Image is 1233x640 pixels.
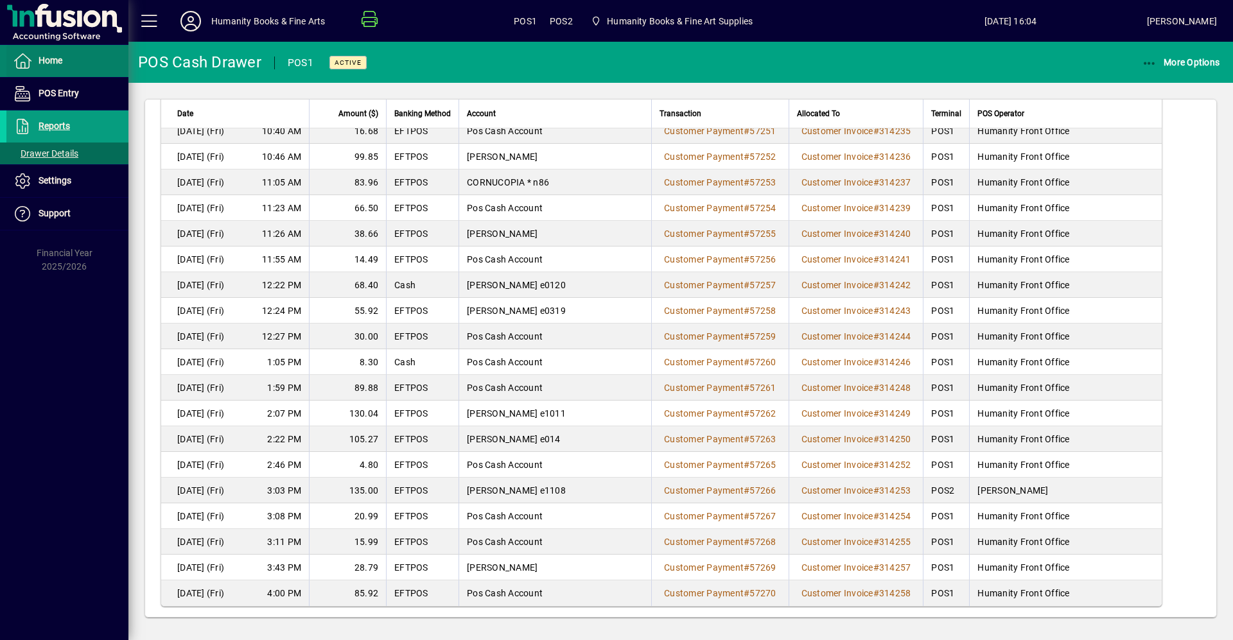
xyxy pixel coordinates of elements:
div: POS Cash Drawer [138,52,261,73]
a: Drawer Details [6,143,128,164]
span: 57257 [749,280,776,290]
span: Customer Payment [664,151,744,162]
td: 130.04 [309,401,386,426]
td: Humanity Front Office [969,144,1162,169]
span: More Options [1142,57,1220,67]
td: EFTPOS [386,246,459,272]
td: Humanity Front Office [969,298,1162,324]
td: Cash [386,272,459,298]
td: POS1 [923,195,969,221]
td: 16.68 [309,118,386,144]
td: EFTPOS [386,195,459,221]
span: POS1 [514,11,537,31]
div: [PERSON_NAME] [1147,11,1217,31]
td: 20.99 [309,503,386,529]
span: # [744,203,749,213]
span: Customer Invoice [801,357,873,367]
span: [DATE] (Fri) [177,150,224,163]
a: Customer Payment#57253 [660,175,781,189]
td: Cash [386,349,459,375]
td: 8.30 [309,349,386,375]
td: 83.96 [309,169,386,195]
span: 314254 [879,511,911,521]
span: [DATE] (Fri) [177,202,224,214]
span: Active [335,58,362,67]
span: 11:55 AM [262,253,301,266]
td: EFTPOS [386,144,459,169]
span: Customer Invoice [801,126,873,136]
span: Customer Invoice [801,383,873,393]
a: Customer Invoice#314257 [797,560,916,575]
span: POS Operator [977,107,1024,121]
span: 57251 [749,126,776,136]
span: 57256 [749,254,776,264]
td: Humanity Front Office [969,221,1162,246]
span: 314257 [879,562,911,573]
span: Customer Payment [664,383,744,393]
td: [PERSON_NAME] [459,221,651,246]
td: [PERSON_NAME] e1011 [459,401,651,426]
td: POS1 [923,426,969,452]
td: CORNUCOPIA * n86 [459,169,651,195]
span: 57261 [749,383,776,393]
td: 38.66 [309,221,386,246]
td: 66.50 [309,195,386,221]
a: Customer Payment#57269 [660,560,781,575]
span: Customer Invoice [801,562,873,573]
a: Customer Invoice#314236 [797,150,916,164]
span: # [744,357,749,367]
span: # [744,126,749,136]
span: # [873,383,879,393]
span: # [873,460,879,470]
td: Humanity Front Office [969,375,1162,401]
span: 57260 [749,357,776,367]
td: EFTPOS [386,426,459,452]
td: [PERSON_NAME] [969,478,1162,503]
a: Customer Invoice#314239 [797,201,916,215]
span: Customer Payment [664,280,744,290]
button: More Options [1139,51,1223,74]
td: 89.88 [309,375,386,401]
td: 135.00 [309,478,386,503]
span: Allocated To [797,107,840,121]
td: Humanity Front Office [969,426,1162,452]
td: POS1 [923,375,969,401]
a: Customer Payment#57254 [660,201,781,215]
span: # [873,306,879,316]
span: # [744,151,749,162]
span: 314253 [879,485,911,496]
td: [PERSON_NAME] [459,144,651,169]
td: Humanity Front Office [969,195,1162,221]
span: Customer Invoice [801,408,873,419]
a: Customer Invoice#314252 [797,458,916,472]
span: # [873,254,879,264]
td: Humanity Front Office [969,452,1162,478]
span: Customer Payment [664,306,744,316]
td: POS1 [923,221,969,246]
td: 30.00 [309,324,386,349]
span: [DATE] (Fri) [177,279,224,291]
span: [DATE] 16:04 [875,11,1147,31]
span: Customer Payment [664,177,744,187]
td: 55.92 [309,298,386,324]
span: 57267 [749,511,776,521]
span: 1:05 PM [267,356,301,368]
td: 99.85 [309,144,386,169]
span: # [744,306,749,316]
td: Pos Cash Account [459,503,651,529]
td: [PERSON_NAME] e1108 [459,478,651,503]
span: 314244 [879,331,911,342]
a: Customer Invoice#314248 [797,381,916,395]
span: # [873,511,879,521]
span: 57269 [749,562,776,573]
td: [PERSON_NAME] e0319 [459,298,651,324]
a: Customer Payment#57259 [660,329,781,343]
span: Customer Invoice [801,511,873,521]
span: 314249 [879,408,911,419]
span: # [873,537,879,547]
span: 314242 [879,280,911,290]
a: Customer Payment#57255 [660,227,781,241]
span: # [744,588,749,598]
span: Customer Invoice [801,177,873,187]
div: Humanity Books & Fine Arts [211,11,326,31]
